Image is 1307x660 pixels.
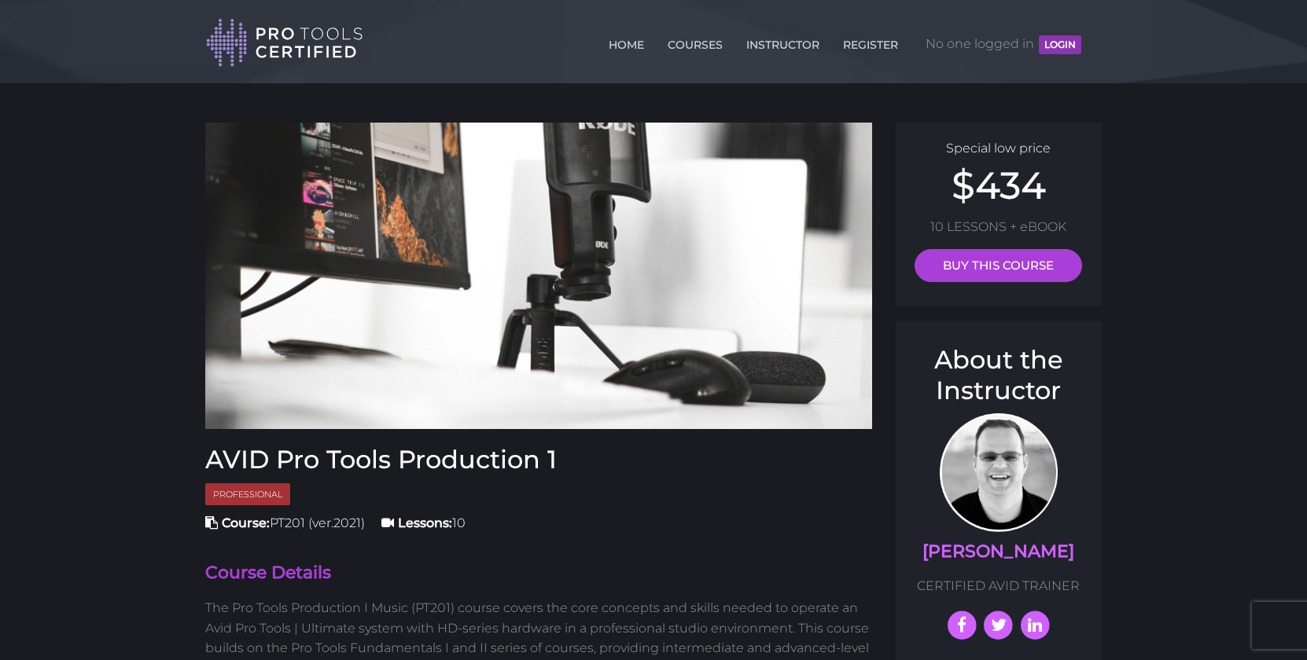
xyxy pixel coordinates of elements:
span: 10 [381,515,466,530]
p: 10 LESSONS + eBOOK [911,217,1087,237]
a: HOME [605,29,648,54]
img: Prof. Scott [940,413,1058,532]
img: Pro Tools Certified Logo [206,17,363,68]
h3: About the Instructor [911,345,1087,405]
span: No one logged in [926,20,1081,68]
img: Editing Computer with Microphone [205,123,872,429]
strong: Lessons: [398,515,452,530]
h4: Course Details [205,561,872,585]
a: [PERSON_NAME] [922,541,1074,562]
span: PT201 (ver.2021) [205,515,365,530]
a: BUY THIS COURSE [915,249,1082,282]
span: Professional [205,483,290,506]
h3: AVID Pro Tools Production 1 [205,445,872,475]
p: CERTIFIED AVID TRAINER [911,576,1087,596]
strong: Course: [222,515,270,530]
a: REGISTER [839,29,902,54]
a: COURSES [664,29,727,54]
h2: $434 [911,167,1087,204]
button: LOGIN [1039,35,1081,54]
a: INSTRUCTOR [742,29,823,54]
span: Special low price [946,141,1051,156]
